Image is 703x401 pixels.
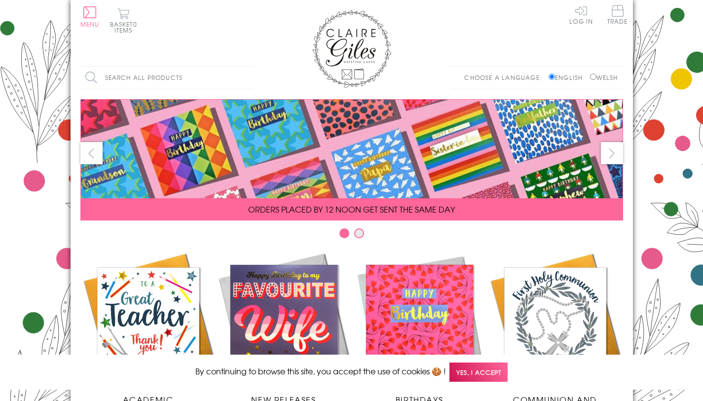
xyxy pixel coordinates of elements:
button: next [601,142,623,164]
span: Menu [80,20,100,29]
label: Welsh [590,73,618,82]
span: 0 items [114,20,137,35]
div: Carousel Pagination [80,228,623,243]
button: Carousel Page 2 [354,228,364,238]
button: Basket0 items [110,8,137,33]
button: Carousel Page 1 (Current Slide) [339,228,349,238]
a: Trade [607,5,628,26]
input: Search [243,67,253,89]
span: Yes, I accept [449,363,508,382]
p: Choose a language: [464,73,547,82]
img: Claire Giles Greetings Cards [312,10,391,88]
span: Trade [607,5,628,24]
a: Log In [569,5,593,24]
input: English [549,73,555,80]
button: prev [80,142,103,164]
label: English [549,73,588,82]
input: Welsh [590,73,596,80]
button: Menu [80,6,100,27]
span: ORDERS PLACED BY 12 NOON GET SENT THE SAME DAY [248,203,455,215]
input: Search all products [80,67,253,89]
